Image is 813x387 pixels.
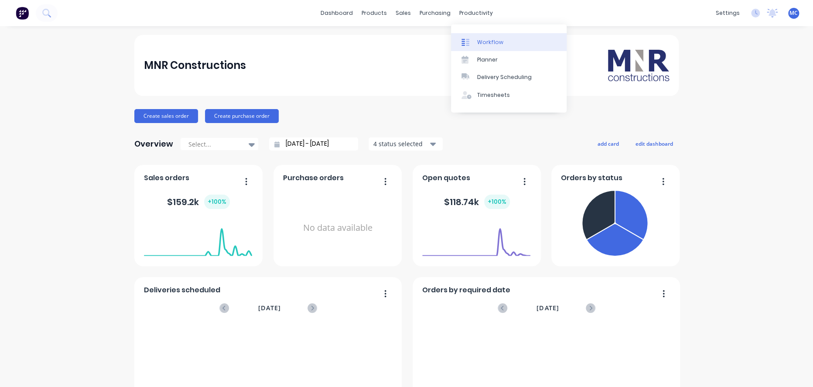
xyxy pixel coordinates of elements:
button: edit dashboard [630,138,679,149]
span: Sales orders [144,173,189,183]
button: Create sales order [134,109,198,123]
img: MNR Constructions [608,50,669,81]
a: Workflow [451,33,567,51]
div: settings [711,7,744,20]
button: add card [592,138,625,149]
span: [DATE] [536,303,559,313]
div: products [357,7,391,20]
div: sales [391,7,415,20]
a: Timesheets [451,86,567,104]
div: Overview [134,135,173,153]
span: MC [789,9,798,17]
img: Factory [16,7,29,20]
div: Timesheets [477,91,510,99]
div: $ 118.74k [444,195,510,209]
div: MNR Constructions [144,57,246,74]
button: 4 status selected [369,137,443,151]
div: purchasing [415,7,455,20]
div: No data available [283,187,393,269]
button: Create purchase order [205,109,279,123]
a: Delivery Scheduling [451,68,567,86]
div: Workflow [477,38,503,46]
div: productivity [455,7,497,20]
span: Open quotes [422,173,470,183]
div: $ 159.2k [167,195,230,209]
span: [DATE] [258,303,281,313]
div: Planner [477,56,498,64]
a: Planner [451,51,567,68]
div: + 100 % [204,195,230,209]
div: Delivery Scheduling [477,73,532,81]
a: dashboard [316,7,357,20]
span: Orders by status [561,173,622,183]
div: 4 status selected [373,139,428,148]
span: Purchase orders [283,173,344,183]
div: + 100 % [484,195,510,209]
